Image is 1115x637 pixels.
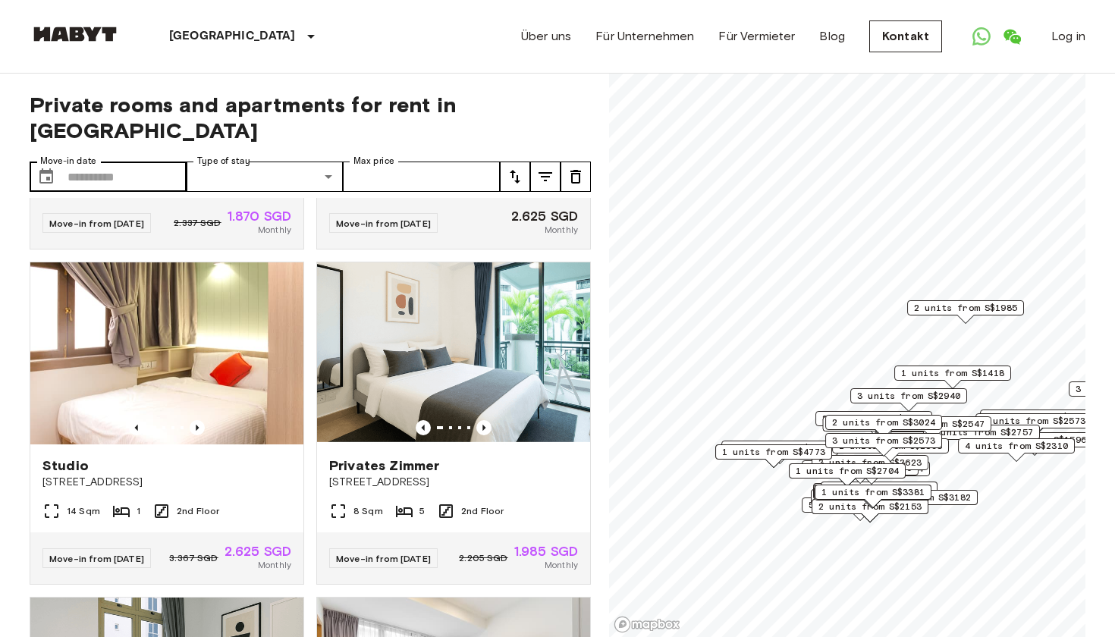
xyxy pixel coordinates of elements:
[815,485,931,508] div: Map marker
[530,162,561,192] button: tune
[975,413,1092,437] div: Map marker
[419,504,425,518] span: 5
[228,209,291,223] span: 1.870 SGD
[821,485,925,499] span: 1 units from S$3381
[828,482,931,496] span: 5 units from S$1838
[821,482,938,505] div: Map marker
[329,457,439,475] span: Privates Zimmer
[715,444,832,468] div: Map marker
[42,475,291,490] span: [STREET_ADDRESS]
[819,27,845,45] a: Blog
[190,420,205,435] button: Previous image
[476,420,492,435] button: Previous image
[225,544,291,558] span: 2.625 SGD
[329,475,578,490] span: [STREET_ADDRESS]
[336,553,431,564] span: Move-in from [DATE]
[42,457,89,475] span: Studio
[316,262,591,585] a: Marketing picture of unit SG-01-083-001-005Previous imagePrevious imagePrivates Zimmer[STREET_ADD...
[965,439,1068,453] span: 4 units from S$2310
[137,504,140,518] span: 1
[832,438,949,462] div: Map marker
[850,388,967,412] div: Map marker
[966,21,997,52] a: Open WhatsApp
[514,544,578,558] span: 1.985 SGD
[923,425,1040,448] div: Map marker
[822,416,944,440] div: Map marker
[982,414,1085,428] span: 1 units from S$2573
[595,27,694,45] a: Für Unternehmen
[718,27,795,45] a: Für Vermieter
[914,301,1017,315] span: 2 units from S$1985
[811,489,928,513] div: Map marker
[907,300,1024,324] div: Map marker
[353,155,394,168] label: Max price
[31,162,61,192] button: Choose date
[930,425,1033,439] span: 2 units from S$2757
[958,438,1075,462] div: Map marker
[500,162,530,192] button: tune
[129,420,144,435] button: Previous image
[258,558,291,572] span: Monthly
[30,262,304,585] a: Marketing picture of unit SG-01-111-006-001Previous imagePrevious imageStudio[STREET_ADDRESS]14 S...
[30,27,121,42] img: Habyt
[987,410,1090,424] span: 3 units from S$1480
[894,366,1011,389] div: Map marker
[802,497,919,521] div: Map marker
[317,262,590,444] img: Marketing picture of unit SG-01-083-001-005
[832,434,935,447] span: 3 units from S$2573
[177,504,219,518] span: 2nd Floor
[169,27,296,45] p: [GEOGRAPHIC_DATA]
[997,21,1027,52] a: Open WeChat
[1051,27,1085,45] a: Log in
[30,262,303,444] img: Marketing picture of unit SG-01-111-006-001
[812,455,928,479] div: Map marker
[40,155,96,168] label: Move-in date
[49,218,144,229] span: Move-in from [DATE]
[521,27,571,45] a: Über uns
[336,218,431,229] span: Move-in from [DATE]
[822,412,925,425] span: 3 units from S$1985
[825,433,942,457] div: Map marker
[980,409,1097,433] div: Map marker
[511,209,578,223] span: 2.625 SGD
[721,441,838,464] div: Map marker
[197,155,250,168] label: Type of stay
[901,366,1004,380] span: 1 units from S$1418
[813,485,930,508] div: Map marker
[614,616,680,633] a: Mapbox logo
[174,216,221,230] span: 2.337 SGD
[258,223,291,237] span: Monthly
[459,551,507,565] span: 2.205 SGD
[832,416,935,429] span: 2 units from S$3024
[814,485,931,509] div: Map marker
[49,553,144,564] span: Move-in from [DATE]
[869,20,942,52] a: Kontakt
[461,504,504,518] span: 2nd Floor
[815,411,932,435] div: Map marker
[169,551,218,565] span: 3.367 SGD
[825,415,942,438] div: Map marker
[812,499,928,522] div: Map marker
[545,223,578,237] span: Monthly
[789,463,906,487] div: Map marker
[818,456,922,469] span: 3 units from S$3623
[813,461,930,485] div: Map marker
[728,441,831,455] span: 1 units from S$4196
[796,464,899,478] span: 1 units from S$2704
[545,558,578,572] span: Monthly
[416,420,431,435] button: Previous image
[561,162,591,192] button: tune
[857,389,960,403] span: 3 units from S$2940
[861,490,978,513] div: Map marker
[722,445,825,459] span: 1 units from S$4773
[868,491,971,504] span: 1 units from S$3182
[881,417,985,431] span: 1 units from S$2547
[67,504,100,518] span: 14 Sqm
[353,504,383,518] span: 8 Sqm
[875,416,991,440] div: Map marker
[809,498,912,512] span: 5 units from S$1680
[30,92,591,143] span: Private rooms and apartments for rent in [GEOGRAPHIC_DATA]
